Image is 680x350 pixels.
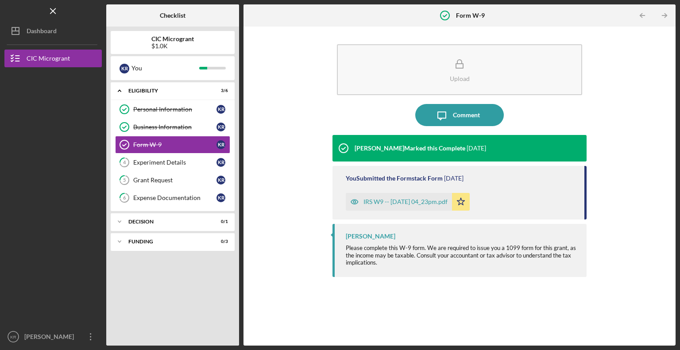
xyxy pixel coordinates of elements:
[216,105,225,114] div: K R
[4,22,102,40] button: Dashboard
[22,328,80,348] div: [PERSON_NAME]
[10,335,16,339] text: KR
[346,175,443,182] div: You Submitted the Formstack Form
[216,140,225,149] div: K R
[123,177,126,183] tspan: 5
[128,239,206,244] div: FUNDING
[115,189,230,207] a: 6Expense DocumentationKR
[160,12,185,19] b: Checklist
[456,12,485,19] b: Form W-9
[346,233,395,240] div: [PERSON_NAME]
[133,159,216,166] div: Experiment Details
[115,118,230,136] a: Business InformationKR
[133,194,216,201] div: Expense Documentation
[355,145,465,152] div: [PERSON_NAME] Marked this Complete
[216,193,225,202] div: K R
[27,50,70,69] div: CIC Microgrant
[337,44,582,95] button: Upload
[151,42,194,50] div: $1.0K
[212,88,228,93] div: 3 / 6
[133,141,216,148] div: Form W-9
[216,176,225,185] div: K R
[212,219,228,224] div: 0 / 1
[216,123,225,131] div: K R
[467,145,486,152] time: 2025-08-26 19:17
[133,123,216,131] div: Business Information
[115,136,230,154] a: Form W-9KR
[131,61,199,76] div: You
[115,154,230,171] a: 4Experiment DetailsKR
[212,239,228,244] div: 0 / 3
[133,177,216,184] div: Grant Request
[450,75,470,82] div: Upload
[453,104,480,126] div: Comment
[115,100,230,118] a: Personal InformationKR
[151,35,194,42] b: CIC Microgrant
[128,88,206,93] div: ELIGIBILITY
[346,244,576,266] span: Please complete this W-9 form. We are required to issue you a 1099 form for this grant, as the in...
[4,50,102,67] button: CIC Microgrant
[346,193,470,211] button: IRS W9 -- [DATE] 04_23pm.pdf
[128,219,206,224] div: Decision
[123,195,126,201] tspan: 6
[133,106,216,113] div: Personal Information
[123,160,126,165] tspan: 4
[444,175,464,182] time: 2025-08-20 20:23
[363,198,448,205] div: IRS W9 -- [DATE] 04_23pm.pdf
[4,328,102,346] button: KR[PERSON_NAME]
[115,171,230,189] a: 5Grant RequestKR
[27,22,57,42] div: Dashboard
[120,64,129,73] div: K R
[415,104,504,126] button: Comment
[216,158,225,167] div: K R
